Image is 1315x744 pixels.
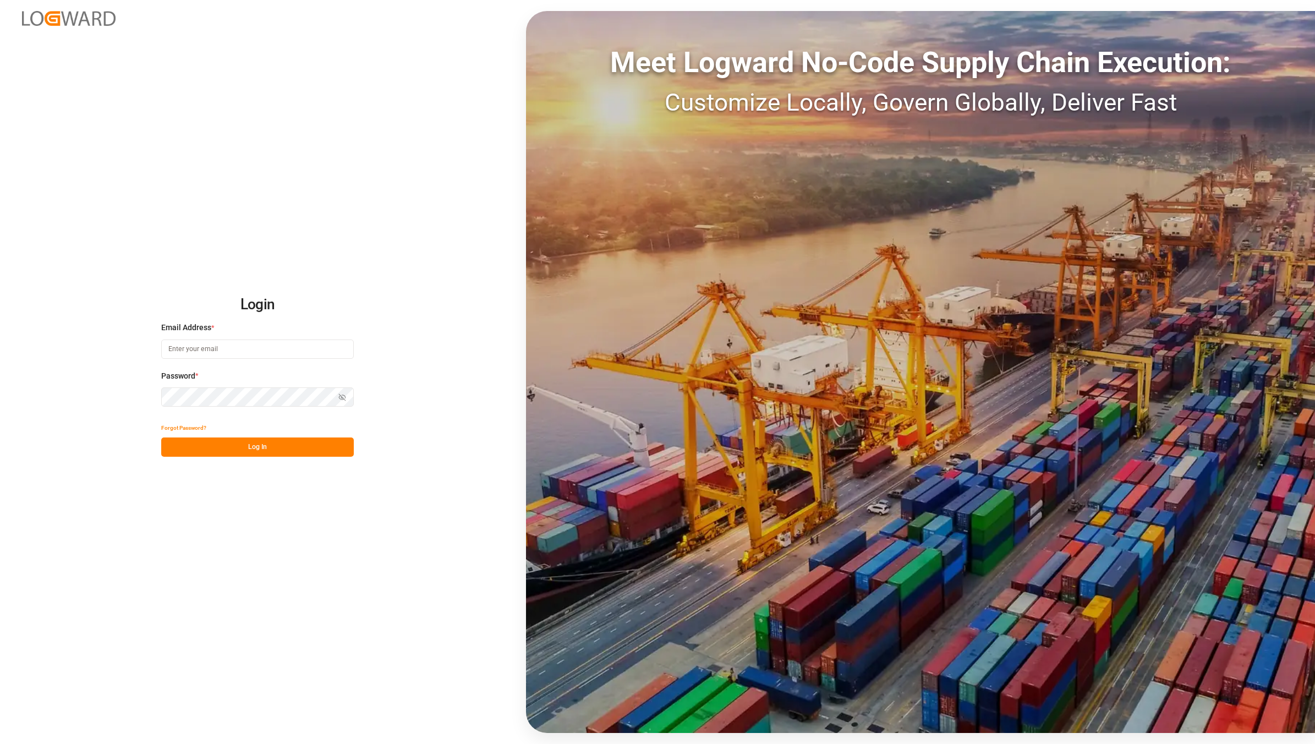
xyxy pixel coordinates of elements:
[161,322,211,333] span: Email Address
[161,340,354,359] input: Enter your email
[22,11,116,26] img: Logward_new_orange.png
[161,418,206,437] button: Forgot Password?
[161,437,354,457] button: Log In
[526,41,1315,84] div: Meet Logward No-Code Supply Chain Execution:
[161,370,195,382] span: Password
[161,287,354,322] h2: Login
[526,84,1315,121] div: Customize Locally, Govern Globally, Deliver Fast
